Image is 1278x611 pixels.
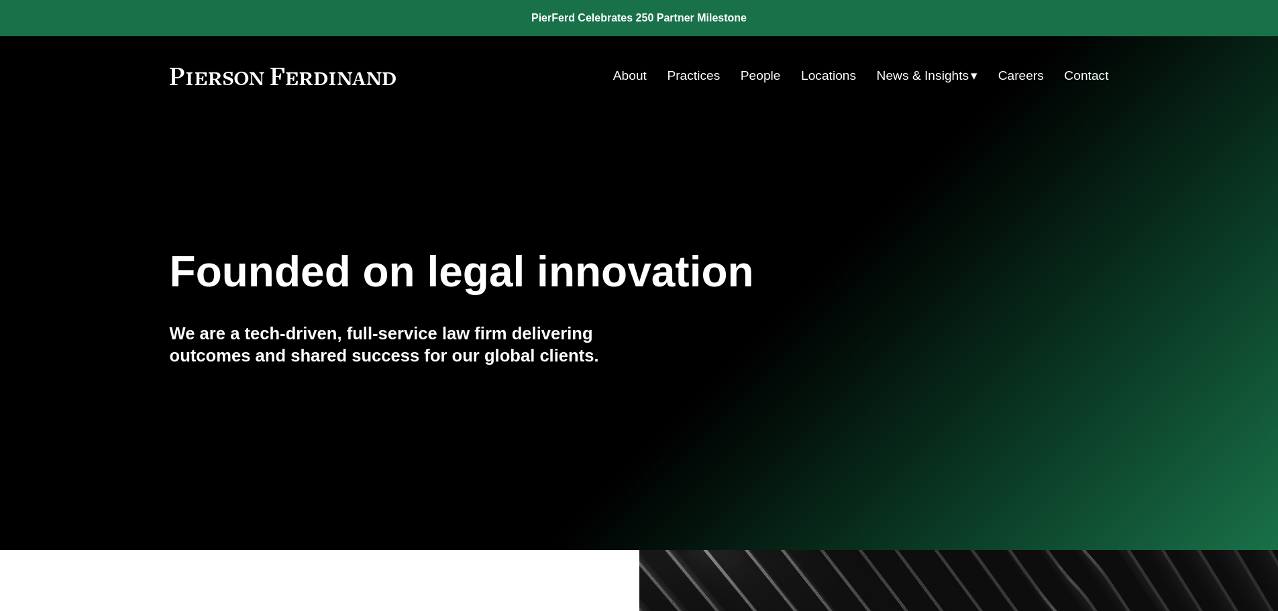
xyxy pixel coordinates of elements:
a: Contact [1064,63,1108,89]
span: News & Insights [877,64,969,88]
h4: We are a tech-driven, full-service law firm delivering outcomes and shared success for our global... [170,323,639,366]
a: About [613,63,647,89]
a: People [741,63,781,89]
a: folder dropdown [877,63,978,89]
h1: Founded on legal innovation [170,247,953,296]
a: Locations [801,63,856,89]
a: Careers [998,63,1044,89]
a: Practices [667,63,720,89]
